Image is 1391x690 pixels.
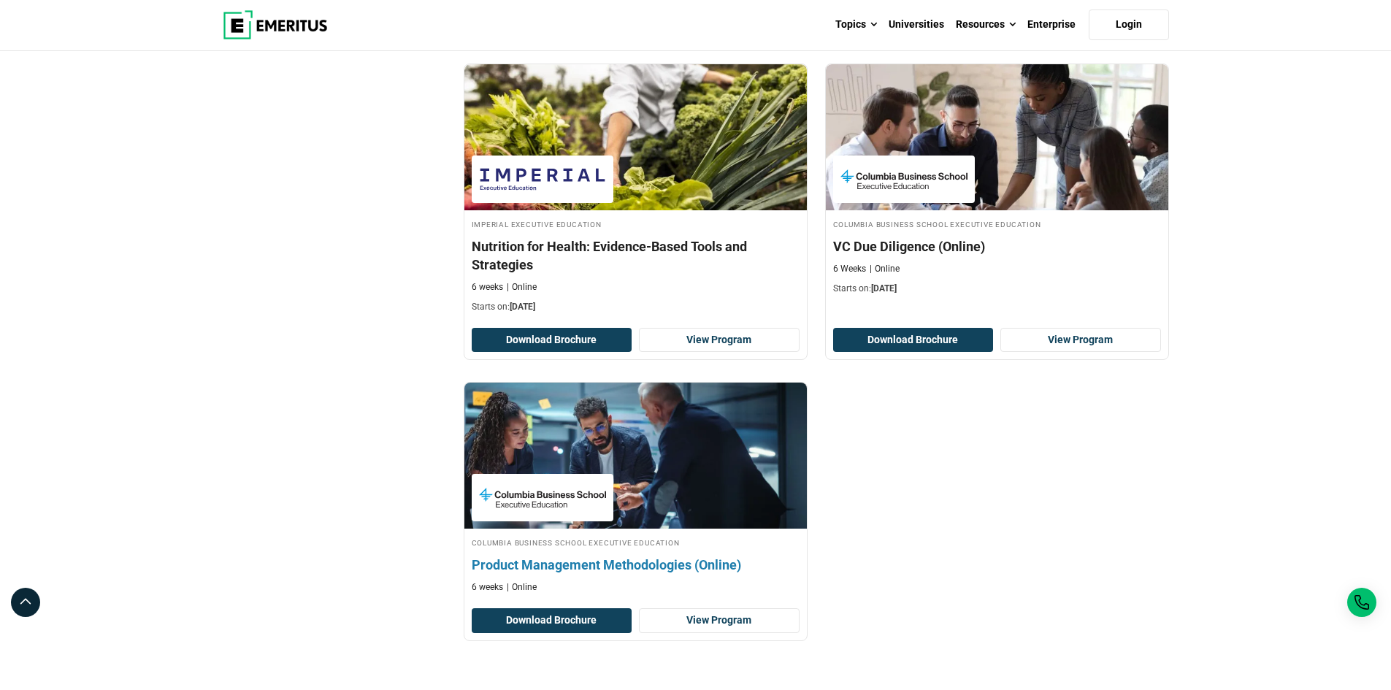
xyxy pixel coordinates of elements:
[464,383,807,601] a: Product Design and Innovation Course by Columbia Business School Executive Education - Columbia B...
[507,581,537,594] p: Online
[833,237,1161,256] h4: VC Due Diligence (Online)
[639,608,800,633] a: View Program
[639,328,800,353] a: View Program
[1089,9,1169,40] a: Login
[464,64,807,210] img: Nutrition for Health: Evidence-Based Tools and Strategies | Online Healthcare Course
[472,328,632,353] button: Download Brochure
[1000,328,1161,353] a: View Program
[472,301,800,313] p: Starts on:
[826,64,1168,210] img: VC Due Diligence (Online) | Online Finance Course
[870,263,900,275] p: Online
[472,536,800,548] h4: Columbia Business School Executive Education
[472,608,632,633] button: Download Brochure
[840,163,967,196] img: Columbia Business School Executive Education
[472,237,800,274] h4: Nutrition for Health: Evidence-Based Tools and Strategies
[507,281,537,294] p: Online
[472,218,800,230] h4: Imperial Executive Education
[826,64,1168,302] a: Finance Course by Columbia Business School Executive Education - September 25, 2025 Columbia Busi...
[833,328,994,353] button: Download Brochure
[464,64,807,321] a: Healthcare Course by Imperial Executive Education - September 18, 2025 Imperial Executive Educati...
[472,581,503,594] p: 6 weeks
[871,283,897,294] span: [DATE]
[479,163,606,196] img: Imperial Executive Education
[447,375,824,536] img: Product Management Methodologies (Online) | Online Product Design and Innovation Course
[479,481,606,514] img: Columbia Business School Executive Education
[510,302,535,312] span: [DATE]
[833,283,1161,295] p: Starts on:
[472,281,503,294] p: 6 weeks
[833,263,866,275] p: 6 Weeks
[472,556,800,574] h4: Product Management Methodologies (Online)
[833,218,1161,230] h4: Columbia Business School Executive Education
